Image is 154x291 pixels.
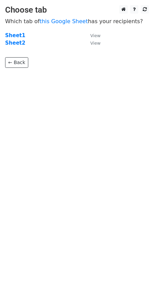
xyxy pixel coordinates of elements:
[90,33,101,38] small: View
[5,32,25,39] a: Sheet1
[83,40,101,46] a: View
[90,41,101,46] small: View
[5,40,25,46] a: Sheet2
[83,32,101,39] a: View
[5,18,149,25] p: Which tab of has your recipients?
[40,18,88,25] a: this Google Sheet
[5,5,149,15] h3: Choose tab
[5,57,28,68] a: ← Back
